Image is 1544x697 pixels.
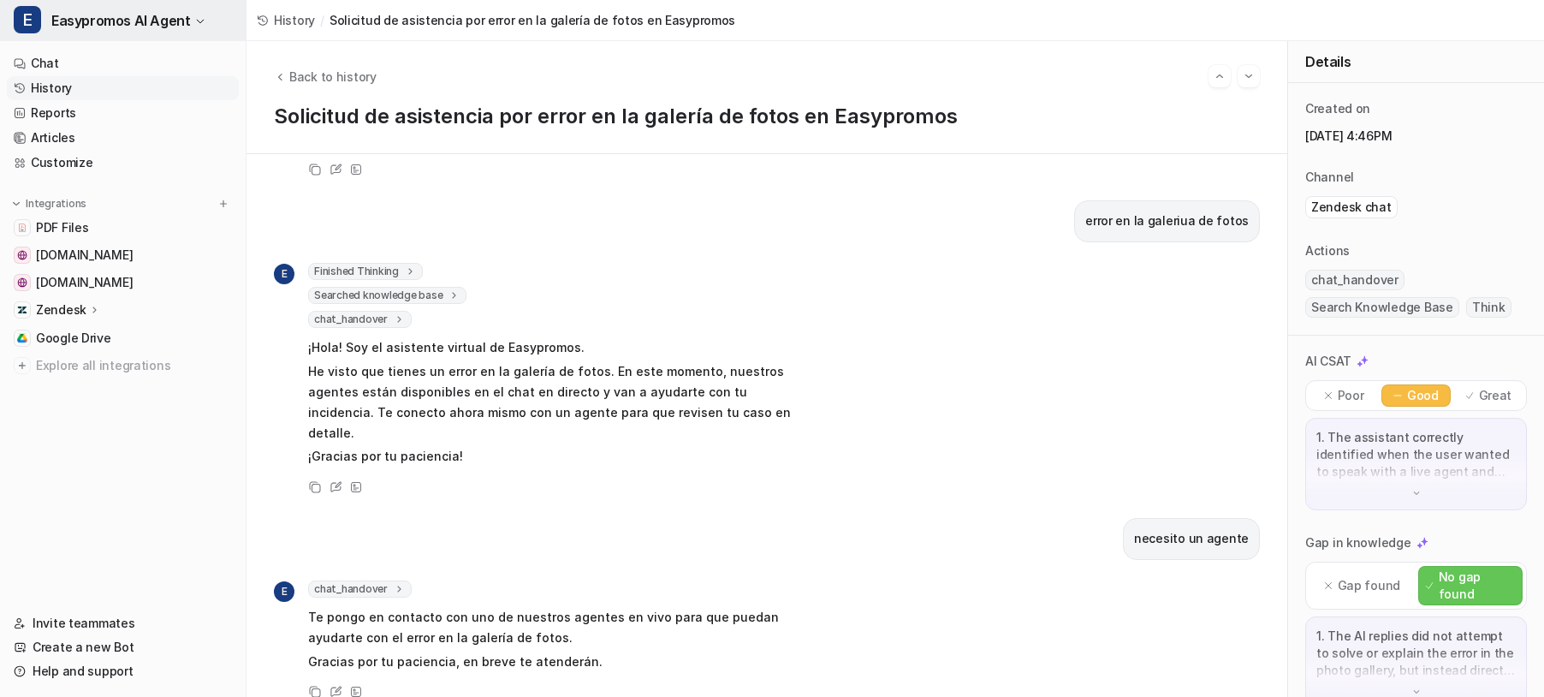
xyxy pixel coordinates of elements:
a: History [257,11,315,29]
p: 1. The AI replies did not attempt to solve or explain the error in the photo gallery, but instead... [1316,628,1516,679]
a: Reports [7,101,239,125]
span: chat_handover [1305,270,1404,290]
img: Previous session [1214,69,1226,84]
a: Google DriveGoogle Drive [7,326,239,350]
a: www.easypromosapp.com[DOMAIN_NAME] [7,243,239,267]
button: Integrations [7,195,92,212]
p: Zendesk chat [1311,199,1392,216]
span: / [320,11,324,29]
p: Gap in knowledge [1305,534,1411,551]
span: Finished Thinking [308,263,423,280]
span: Google Drive [36,330,111,347]
span: [DOMAIN_NAME] [36,274,133,291]
img: Next session [1243,69,1255,84]
a: History [7,76,239,100]
a: Create a new Bot [7,635,239,659]
span: History [274,11,315,29]
a: PDF FilesPDF Files [7,216,239,240]
span: PDF Files [36,219,88,236]
a: Invite teammates [7,611,239,635]
img: easypromos-apiref.redoc.ly [17,277,27,288]
p: Integrations [26,197,86,211]
p: Poor [1338,387,1364,404]
img: expand menu [10,198,22,210]
span: chat_handover [308,311,412,328]
p: ¡Hola! Soy el asistente virtual de Easypromos. [308,337,809,358]
p: Zendesk [36,301,86,319]
img: explore all integrations [14,357,31,374]
p: 1. The assistant correctly identified when the user wanted to speak with a live agent and stated ... [1316,429,1516,480]
p: Gap found [1338,577,1400,594]
span: Think [1466,297,1511,318]
img: www.easypromosapp.com [17,250,27,260]
span: [DOMAIN_NAME] [36,247,133,264]
p: Great [1479,387,1512,404]
span: chat_handover [308,581,412,598]
p: Te pongo en contacto con uno de nuestros agentes en vivo para que puedan ayudarte con el error en... [308,607,809,648]
span: Solicitud de asistencia por error en la galería de fotos en Easypromos [330,11,735,29]
span: Easypromos AI Agent [51,9,190,33]
span: Back to history [289,68,377,86]
img: Zendesk [17,305,27,315]
button: Go to previous session [1208,65,1231,87]
p: Created on [1305,100,1370,117]
button: Go to next session [1238,65,1260,87]
span: E [14,6,41,33]
img: menu_add.svg [217,198,229,210]
p: He visto que tienes un error en la galería de fotos. En este momento, nuestros agentes están disp... [308,361,809,444]
span: Search Knowledge Base [1305,297,1459,318]
a: easypromos-apiref.redoc.ly[DOMAIN_NAME] [7,271,239,295]
a: Chat [7,51,239,75]
a: Articles [7,126,239,150]
span: Searched knowledge base [308,287,466,304]
p: Gracias por tu paciencia, en breve te atenderán. [308,652,809,672]
p: Channel [1305,169,1354,186]
p: [DATE] 4:46PM [1305,128,1527,145]
span: Explore all integrations [36,352,232,379]
span: E [274,581,294,602]
div: Details [1288,41,1544,83]
img: Google Drive [17,333,27,343]
a: Explore all integrations [7,354,239,378]
a: Customize [7,151,239,175]
span: E [274,264,294,284]
p: Actions [1305,242,1350,259]
p: AI CSAT [1305,353,1351,370]
p: No gap found [1439,569,1515,603]
h1: Solicitud de asistencia por error en la galería de fotos en Easypromos [274,104,1260,129]
button: Back to history [274,68,377,86]
p: Good [1407,387,1439,404]
p: ¡Gracias por tu paciencia! [308,446,809,467]
img: down-arrow [1410,487,1422,499]
p: necesito un agente [1134,528,1249,549]
img: PDF Files [17,223,27,233]
a: Help and support [7,659,239,683]
p: error en la galeriua de fotos [1085,211,1249,231]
